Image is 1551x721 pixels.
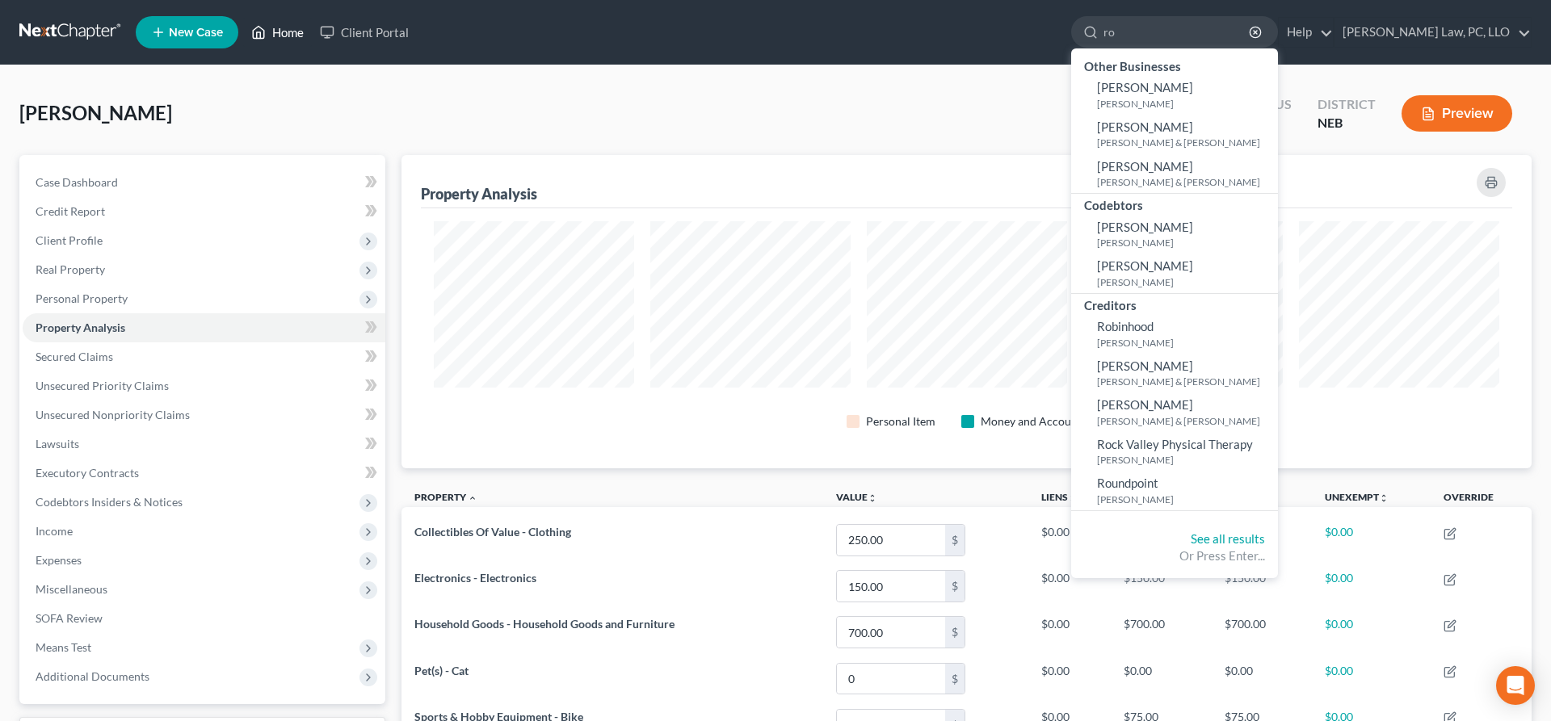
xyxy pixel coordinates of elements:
[1097,258,1193,273] span: [PERSON_NAME]
[1312,517,1431,563] td: $0.00
[36,524,73,538] span: Income
[23,371,385,400] a: Unsecured Priority Claims
[36,321,125,334] span: Property Analysis
[1097,159,1193,174] span: [PERSON_NAME]
[1071,194,1278,214] div: Codebtors
[23,342,385,371] a: Secured Claims
[1325,491,1389,503] a: Unexemptunfold_more
[1097,236,1274,249] small: [PERSON_NAME]
[1071,432,1278,472] a: Rock Valley Physical Therapy[PERSON_NAME]
[169,27,223,39] span: New Case
[1312,656,1431,702] td: $0.00
[1191,531,1265,546] a: See all results
[1111,610,1212,656] td: $700.00
[945,664,965,694] div: $
[1071,392,1278,432] a: [PERSON_NAME][PERSON_NAME] & [PERSON_NAME]
[1071,55,1278,75] div: Other Businesses
[1402,95,1512,132] button: Preview
[1097,453,1274,467] small: [PERSON_NAME]
[36,582,107,596] span: Miscellaneous
[1071,115,1278,154] a: [PERSON_NAME][PERSON_NAME] & [PERSON_NAME]
[36,640,91,654] span: Means Test
[414,617,675,631] span: Household Goods - Household Goods and Furniture
[23,604,385,633] a: SOFA Review
[23,197,385,226] a: Credit Report
[1496,666,1535,705] div: Open Intercom Messenger
[36,553,82,567] span: Expenses
[36,204,105,218] span: Credit Report
[36,437,79,451] span: Lawsuits
[1097,476,1158,490] span: Roundpoint
[945,525,965,555] div: $
[1071,215,1278,254] a: [PERSON_NAME][PERSON_NAME]
[1097,319,1154,333] span: Robinhood
[1111,656,1212,702] td: $0.00
[36,408,190,421] span: Unsecured Nonpriority Claims
[1071,254,1278,293] a: [PERSON_NAME][PERSON_NAME]
[36,233,103,247] span: Client Profile
[1103,17,1251,47] input: Search by name...
[36,175,118,189] span: Case Dashboard
[36,669,149,683] span: Additional Documents
[23,400,385,430] a: Unsecured Nonpriority Claims
[1097,275,1274,289] small: [PERSON_NAME]
[1028,564,1111,610] td: $0.00
[1212,564,1313,610] td: $150.00
[1028,517,1111,563] td: $0.00
[836,491,877,503] a: Valueunfold_more
[837,525,945,555] input: 0.00
[1084,547,1265,564] div: Or Press Enter...
[1097,97,1274,111] small: [PERSON_NAME]
[1335,18,1531,47] a: [PERSON_NAME] Law, PC, LLO
[1279,18,1333,47] a: Help
[23,459,385,488] a: Executory Contracts
[36,350,113,363] span: Secured Claims
[36,611,103,625] span: SOFA Review
[837,617,945,648] input: 0.00
[36,495,183,509] span: Codebtors Insiders & Notices
[414,491,477,503] a: Property expand_less
[1097,375,1274,388] small: [PERSON_NAME] & [PERSON_NAME]
[19,101,172,124] span: [PERSON_NAME]
[414,571,536,585] span: Electronics - Electronics
[1097,136,1274,149] small: [PERSON_NAME] & [PERSON_NAME]
[1212,656,1313,702] td: $0.00
[312,18,417,47] a: Client Portal
[1071,75,1278,115] a: [PERSON_NAME][PERSON_NAME]
[1111,564,1212,610] td: $150.00
[868,493,877,503] i: unfold_more
[1071,154,1278,194] a: [PERSON_NAME][PERSON_NAME] & [PERSON_NAME]
[243,18,312,47] a: Home
[36,291,128,305] span: Personal Property
[1097,437,1253,451] span: Rock Valley Physical Therapy
[1028,656,1111,702] td: $0.00
[421,184,537,203] div: Property Analysis
[1431,481,1532,518] th: Override
[1097,336,1274,350] small: [PERSON_NAME]
[23,168,385,197] a: Case Dashboard
[1068,493,1078,503] i: unfold_more
[1312,564,1431,610] td: $0.00
[36,379,169,392] span: Unsecured Priority Claims
[1071,471,1278,510] a: Roundpoint[PERSON_NAME]
[1097,175,1274,189] small: [PERSON_NAME] & [PERSON_NAME]
[1097,493,1274,506] small: [PERSON_NAME]
[1097,358,1193,373] span: [PERSON_NAME]
[1212,610,1313,656] td: $700.00
[1097,414,1274,428] small: [PERSON_NAME] & [PERSON_NAME]
[866,413,935,430] div: Personal Item
[1071,294,1278,314] div: Creditors
[981,413,1087,430] div: Money and Accounts
[1312,610,1431,656] td: $0.00
[945,571,965,602] div: $
[414,525,571,539] span: Collectibles Of Value - Clothing
[36,262,105,276] span: Real Property
[1071,314,1278,354] a: Robinhood[PERSON_NAME]
[1071,354,1278,393] a: [PERSON_NAME][PERSON_NAME] & [PERSON_NAME]
[1318,95,1376,114] div: District
[1097,397,1193,412] span: [PERSON_NAME]
[1097,220,1193,234] span: [PERSON_NAME]
[23,430,385,459] a: Lawsuits
[1097,80,1193,94] span: [PERSON_NAME]
[1097,119,1193,134] span: [PERSON_NAME]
